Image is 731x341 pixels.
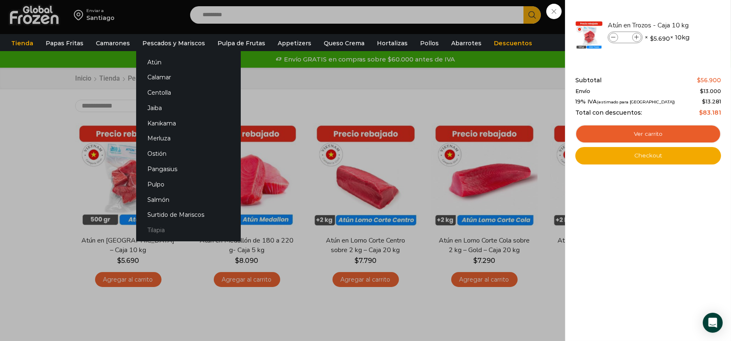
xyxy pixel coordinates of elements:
a: Ver carrito [575,125,721,144]
a: Kanikama [136,115,241,131]
a: Descuentos [490,35,536,51]
a: Papas Fritas [42,35,88,51]
span: × × 10kg [645,32,689,43]
span: Total con descuentos: [575,109,642,116]
a: Pollos [416,35,443,51]
bdi: 83.181 [699,109,721,116]
a: Tilapia [136,223,241,238]
a: Camarones [92,35,134,51]
a: Pangasius [136,162,241,177]
a: Jaiba [136,101,241,116]
a: Centolla [136,85,241,101]
div: Open Intercom Messenger [703,313,723,333]
a: Calamar [136,70,241,85]
a: Merluza [136,131,241,146]
a: Appetizers [274,35,315,51]
span: 19% IVA [575,98,675,105]
span: $ [702,98,706,105]
bdi: 56.900 [697,76,721,84]
bdi: 5.690 [650,34,670,43]
span: $ [650,34,654,43]
span: $ [697,76,701,84]
span: $ [700,88,704,94]
a: Queso Crema [320,35,369,51]
a: Tienda [7,35,37,51]
small: (estimado para [GEOGRAPHIC_DATA]) [597,100,675,104]
a: Pulpa de Frutas [213,35,269,51]
a: Hortalizas [373,35,412,51]
span: 13.281 [702,98,721,105]
a: Salmón [136,192,241,207]
bdi: 13.000 [700,88,721,94]
span: Envío [575,88,590,95]
a: Pescados y Mariscos [138,35,209,51]
span: Subtotal [575,77,601,84]
a: Atún [136,54,241,70]
a: Surtido de Mariscos [136,207,241,223]
a: Abarrotes [447,35,486,51]
input: Product quantity [619,33,631,42]
span: $ [699,109,703,116]
a: Ostión [136,146,241,162]
a: Atún en Trozos - Caja 10 kg [608,21,707,30]
a: Checkout [575,147,721,164]
a: Pulpo [136,177,241,192]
